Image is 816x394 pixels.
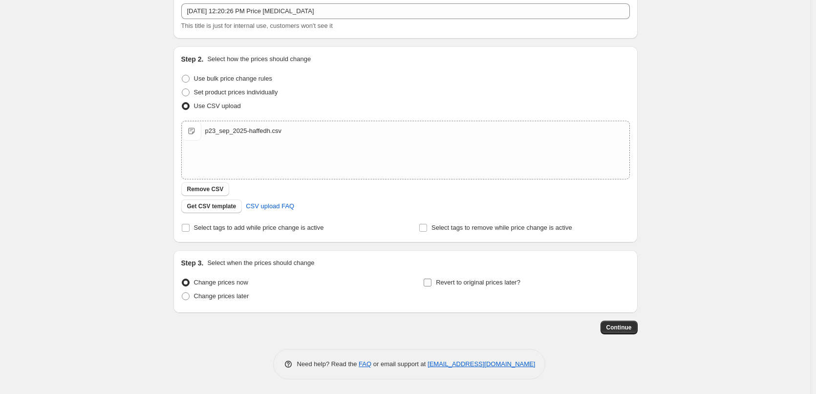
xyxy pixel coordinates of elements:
span: Use CSV upload [194,102,241,109]
span: CSV upload FAQ [246,201,294,211]
span: Select tags to remove while price change is active [431,224,572,231]
div: p23_sep_2025-haffedh.csv [205,126,282,136]
span: Revert to original prices later? [436,279,520,286]
span: Use bulk price change rules [194,75,272,82]
button: Remove CSV [181,182,230,196]
span: Select tags to add while price change is active [194,224,324,231]
a: CSV upload FAQ [240,198,300,214]
h2: Step 3. [181,258,204,268]
span: Need help? Read the [297,360,359,368]
p: Select how the prices should change [207,54,311,64]
button: Continue [601,321,638,334]
span: Change prices later [194,292,249,300]
p: Select when the prices should change [207,258,314,268]
h2: Step 2. [181,54,204,64]
span: This title is just for internal use, customers won't see it [181,22,333,29]
span: Set product prices individually [194,88,278,96]
span: or email support at [371,360,428,368]
span: Change prices now [194,279,248,286]
span: Get CSV template [187,202,236,210]
button: Get CSV template [181,199,242,213]
span: Remove CSV [187,185,224,193]
a: FAQ [359,360,371,368]
input: 30% off holiday sale [181,3,630,19]
span: Continue [606,324,632,331]
a: [EMAIL_ADDRESS][DOMAIN_NAME] [428,360,535,368]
